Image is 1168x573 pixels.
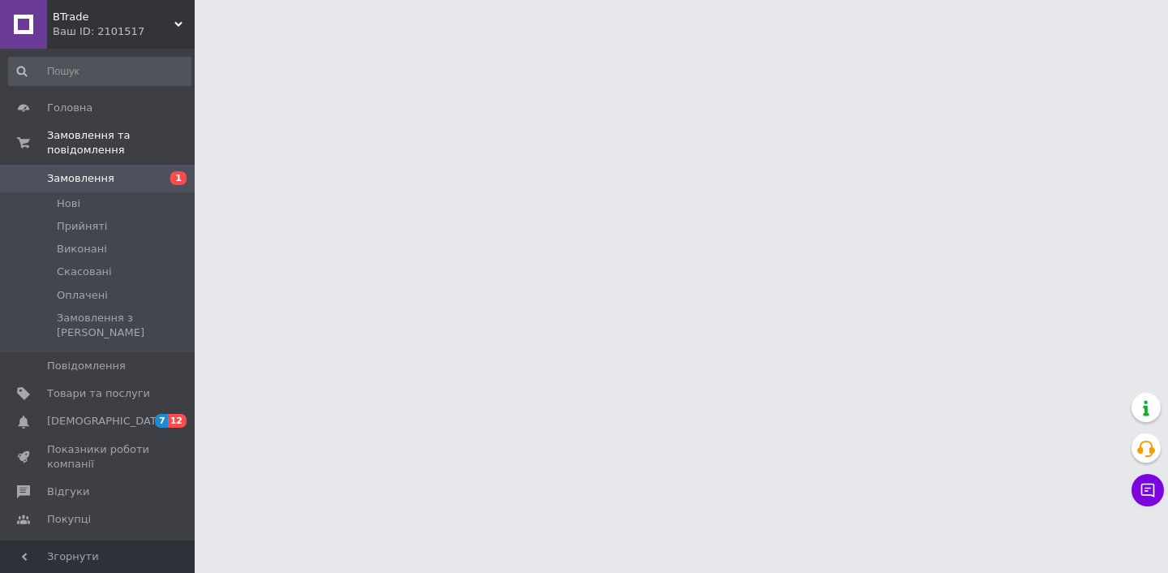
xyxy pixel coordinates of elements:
span: Оплачені [57,288,108,303]
span: Замовлення з [PERSON_NAME] [57,311,190,340]
span: Повідомлення [47,359,126,373]
span: [DEMOGRAPHIC_DATA] [47,414,167,429]
span: Виконані [57,242,107,256]
span: 7 [155,414,168,428]
span: 1 [170,171,187,185]
span: Нові [57,196,80,211]
span: Головна [47,101,92,115]
span: Показники роботи компанії [47,442,150,472]
span: Відгуки [47,485,89,499]
span: Скасовані [57,265,112,279]
button: Чат з покупцем [1131,474,1164,506]
span: 12 [168,414,187,428]
span: Замовлення та повідомлення [47,128,195,157]
span: BTrade [53,10,174,24]
span: Покупці [47,512,91,527]
span: Товари та послуги [47,386,150,401]
div: Ваш ID: 2101517 [53,24,195,39]
input: Пошук [8,57,191,86]
span: Прийняті [57,219,107,234]
span: Замовлення [47,171,114,186]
